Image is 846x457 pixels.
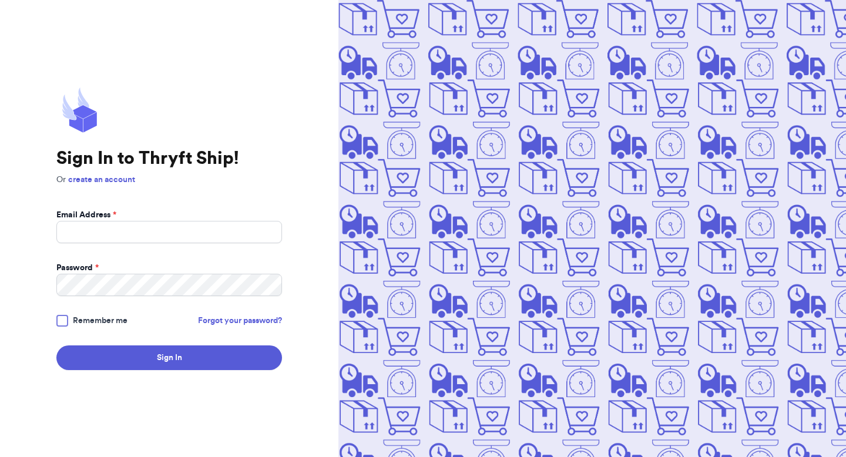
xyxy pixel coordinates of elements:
button: Sign In [56,345,282,370]
a: create an account [68,176,135,184]
h1: Sign In to Thryft Ship! [56,148,282,169]
label: Password [56,262,99,274]
span: Remember me [73,315,127,327]
a: Forgot your password? [198,315,282,327]
label: Email Address [56,209,116,221]
p: Or [56,174,282,186]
